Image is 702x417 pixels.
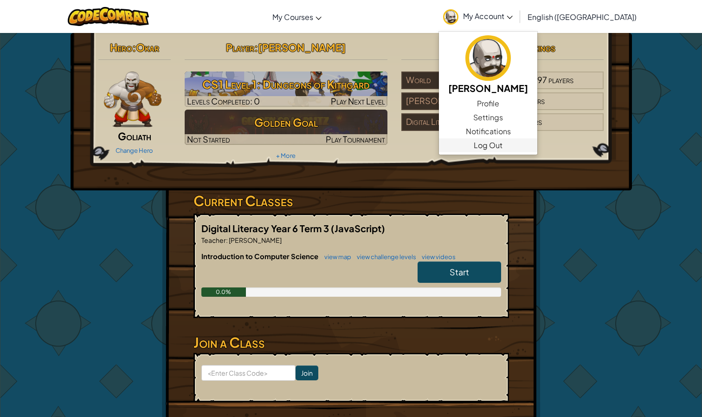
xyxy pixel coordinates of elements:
[523,4,641,29] a: English ([GEOGRAPHIC_DATA])
[401,80,604,91] a: World7,993,097players
[548,74,573,85] span: players
[201,287,246,297] div: 0.0%
[352,253,416,261] a: view challenge levels
[465,35,511,81] img: avatar
[118,130,151,143] span: Goliath
[439,138,537,152] a: Log Out
[438,2,517,31] a: My Account
[401,122,604,133] a: Digital Literacy Year 6 Term 315players
[68,7,149,26] img: CodeCombat logo
[201,222,331,234] span: Digital Literacy Year 6 Term 3
[450,41,555,54] span: AI League Team Rankings
[258,41,346,54] span: [PERSON_NAME]
[136,41,159,54] span: Okar
[226,41,254,54] span: Player
[417,253,456,261] a: view videos
[185,110,387,145] img: Golden Goal
[439,34,537,97] a: [PERSON_NAME]
[448,81,528,95] h5: [PERSON_NAME]
[443,9,458,25] img: avatar
[439,111,537,124] a: Settings
[331,96,385,106] span: Play Next Level
[187,96,260,106] span: Levels Completed: 0
[201,252,320,261] span: Introduction to Computer Science
[466,126,511,137] span: Notifications
[450,267,469,277] span: Start
[201,236,226,244] span: Teacher
[185,112,387,133] h3: Golden Goal
[104,72,162,127] img: goliath-pose.png
[116,147,153,154] a: Change Hero
[276,152,296,159] a: + More
[228,236,282,244] span: [PERSON_NAME]
[193,332,509,353] h3: Join a Class
[439,97,537,111] a: Profile
[201,365,296,381] input: <Enter Class Code>
[110,41,132,54] span: Hero
[185,72,387,107] a: Play Next Level
[268,4,326,29] a: My Courses
[185,72,387,107] img: CS1 Level 1: Dungeons of Kithgard
[463,11,513,21] span: My Account
[401,113,502,131] div: Digital Literacy Year 6 Term 3
[193,190,509,211] h3: Current Classes
[272,12,313,22] span: My Courses
[401,92,502,110] div: [PERSON_NAME]
[528,12,637,22] span: English ([GEOGRAPHIC_DATA])
[226,236,228,244] span: :
[401,101,604,112] a: [PERSON_NAME]30players
[401,72,502,89] div: World
[254,41,258,54] span: :
[331,222,385,234] span: (JavaScript)
[185,74,387,95] h3: CS1 Level 1: Dungeons of Kithgard
[326,134,385,144] span: Play Tournament
[187,134,230,144] span: Not Started
[185,110,387,145] a: Golden GoalNot StartedPlay Tournament
[296,365,318,380] input: Join
[320,253,351,261] a: view map
[132,41,136,54] span: :
[439,124,537,138] a: Notifications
